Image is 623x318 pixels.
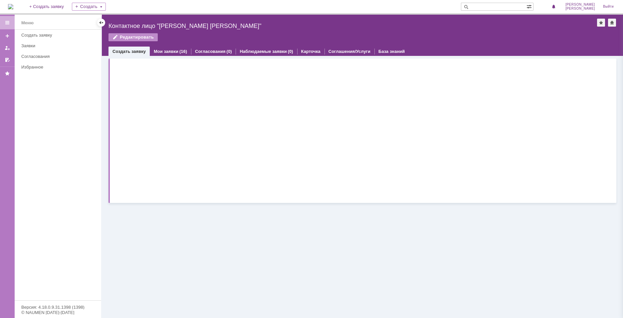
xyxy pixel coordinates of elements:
[21,305,95,309] div: Версия: 4.18.0.9.31.1398 (1398)
[21,310,95,315] div: © NAUMEN [DATE]-[DATE]
[378,49,405,54] a: База знаний
[108,23,597,29] div: Контактное лицо "[PERSON_NAME] [PERSON_NAME]"
[21,54,97,59] div: Согласования
[597,19,605,27] div: Добавить в избранное
[19,30,100,40] a: Создать заявку
[565,7,595,11] span: [PERSON_NAME]
[21,19,34,27] div: Меню
[179,49,187,54] div: (16)
[97,19,105,27] div: Скрыть меню
[8,4,13,9] a: Перейти на домашнюю страницу
[195,49,226,54] a: Согласования
[8,4,13,9] img: logo
[112,49,146,54] a: Создать заявку
[565,3,595,7] span: [PERSON_NAME]
[526,3,533,9] span: Расширенный поиск
[21,43,97,48] div: Заявки
[240,49,287,54] a: Наблюдаемые заявки
[2,31,13,41] a: Создать заявку
[2,43,13,53] a: Мои заявки
[72,3,106,11] div: Создать
[154,49,178,54] a: Мои заявки
[608,19,616,27] div: Сделать домашней страницей
[301,49,320,54] a: Карточка
[328,49,370,54] a: Соглашения/Услуги
[2,55,13,65] a: Мои согласования
[19,51,100,62] a: Согласования
[21,33,97,38] div: Создать заявку
[288,49,293,54] div: (0)
[19,41,100,51] a: Заявки
[21,65,90,70] div: Избранное
[227,49,232,54] div: (0)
